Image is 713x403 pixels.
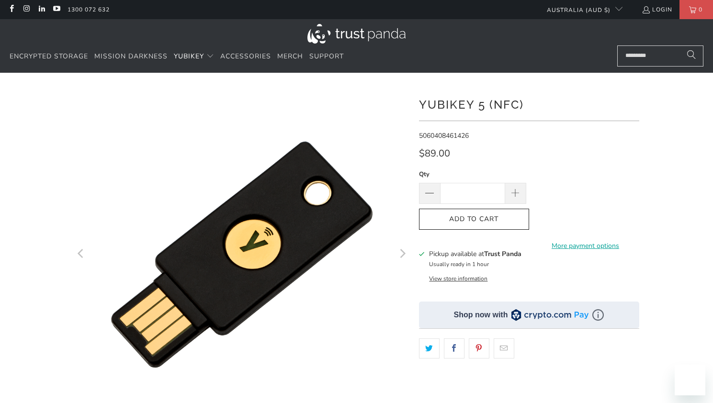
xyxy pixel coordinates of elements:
[429,275,487,282] button: View store information
[277,45,303,68] a: Merch
[444,338,464,358] a: Share this on Facebook
[220,52,271,61] span: Accessories
[309,52,344,61] span: Support
[7,6,15,13] a: Trust Panda Australia on Facebook
[494,338,514,358] a: Email this to a friend
[94,45,168,68] a: Mission Darkness
[419,338,440,358] a: Share this on Twitter
[94,52,168,61] span: Mission Darkness
[419,209,529,230] button: Add to Cart
[675,365,705,395] iframe: Button to launch messaging window
[429,215,519,224] span: Add to Cart
[52,6,60,13] a: Trust Panda Australia on YouTube
[174,45,214,68] summary: YubiKey
[642,4,672,15] a: Login
[37,6,45,13] a: Trust Panda Australia on LinkedIn
[469,338,489,358] a: Share this on Pinterest
[419,169,526,179] label: Qty
[10,45,88,68] a: Encrypted Storage
[484,249,521,258] b: Trust Panda
[454,310,508,320] div: Shop now with
[679,45,703,67] button: Search
[532,241,639,251] a: More payment options
[617,45,703,67] input: Search...
[10,45,344,68] nav: Translation missing: en.navigation.header.main_nav
[419,94,639,113] h1: YubiKey 5 (NFC)
[22,6,30,13] a: Trust Panda Australia on Instagram
[429,260,489,268] small: Usually ready in 1 hour
[277,52,303,61] span: Merch
[419,131,469,140] span: 5060408461426
[220,45,271,68] a: Accessories
[10,52,88,61] span: Encrypted Storage
[309,45,344,68] a: Support
[307,24,406,44] img: Trust Panda Australia
[68,4,110,15] a: 1300 072 632
[174,52,204,61] span: YubiKey
[419,147,450,160] span: $89.00
[429,249,521,259] h3: Pickup available at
